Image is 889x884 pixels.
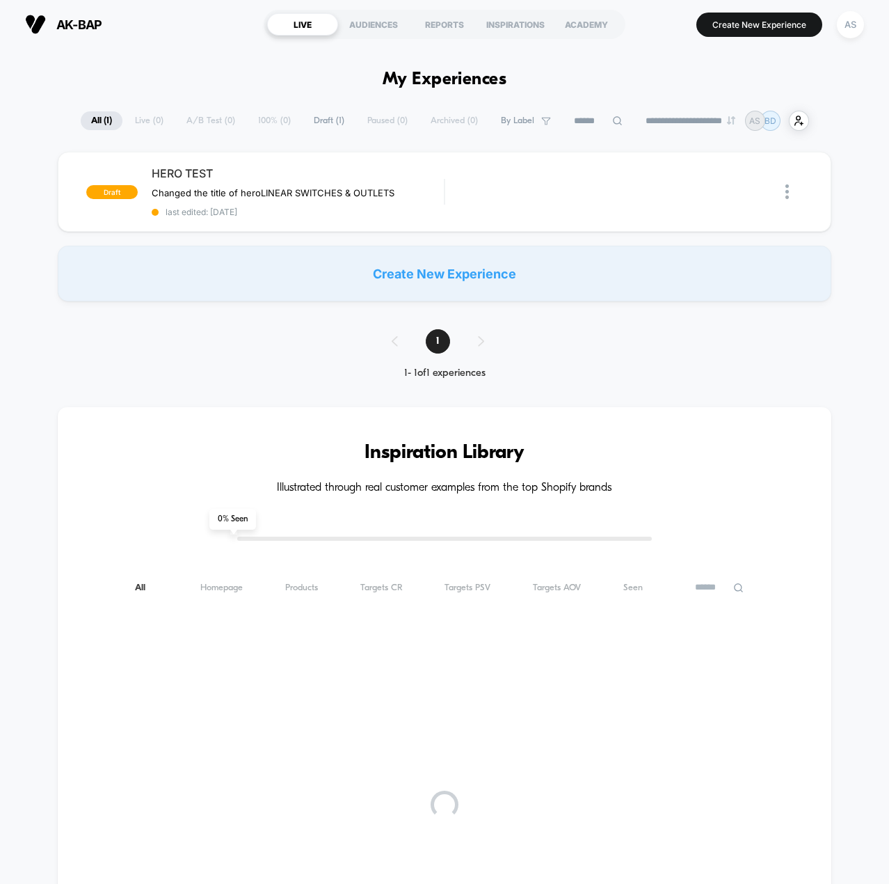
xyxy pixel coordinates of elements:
div: ACADEMY [551,13,622,35]
span: All ( 1 ) [81,111,122,130]
span: last edited: [DATE] [152,207,444,217]
span: Products [285,583,318,593]
p: BD [764,116,776,126]
span: Draft ( 1 ) [303,111,355,130]
div: AUDIENCES [338,13,409,35]
span: Targets AOV [533,583,581,593]
button: ak-bap [21,13,106,35]
span: Seen [623,583,643,593]
button: AS [833,10,868,39]
span: ak-bap [56,17,102,32]
div: Create New Experience [58,246,831,301]
button: Create New Experience [696,13,822,37]
div: INSPIRATIONS [480,13,551,35]
span: By Label [501,116,534,126]
img: Visually logo [25,14,46,35]
span: Homepage [200,583,243,593]
span: 1 [426,329,450,354]
p: AS [749,116,760,126]
span: draft [86,185,138,199]
img: close [785,184,789,199]
div: AS [837,11,864,38]
h4: Illustrated through real customer examples from the top Shopify brands [99,482,790,495]
span: 0 % Seen [209,509,256,530]
img: end [727,116,735,125]
span: HERO TEST [152,166,444,180]
span: Changed the title of heroLINEAR SWITCHES & OUTLETS [152,187,394,198]
h1: My Experiences [383,70,507,90]
h3: Inspiration Library [99,442,790,464]
div: 1 - 1 of 1 experiences [378,368,512,379]
div: LIVE [267,13,338,35]
span: Targets CR [360,583,403,593]
span: Targets PSV [445,583,490,593]
div: REPORTS [409,13,480,35]
span: All [135,583,159,593]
